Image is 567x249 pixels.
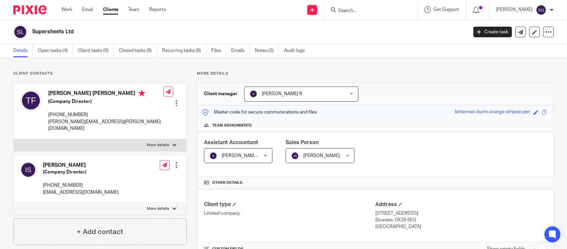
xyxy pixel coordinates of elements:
p: [PHONE_NUMBER] [48,112,163,118]
a: Files [211,44,226,57]
span: Sales Person [286,140,319,145]
i: Primary [139,90,145,97]
span: [PERSON_NAME] R [222,153,262,158]
h4: [PERSON_NAME] [43,162,119,169]
p: Master code for secure communications and files [202,109,317,116]
p: [STREET_ADDRESS] [375,210,547,217]
img: svg%3E [249,90,257,98]
input: Search [337,8,397,14]
span: [PERSON_NAME] R [262,92,302,96]
img: svg%3E [20,90,42,111]
a: Recurring tasks (6) [162,44,206,57]
p: Limited company [204,210,375,217]
a: Emails [231,44,250,57]
span: [PERSON_NAME] [303,153,340,158]
p: More details [147,206,169,211]
p: [EMAIL_ADDRESS][DOMAIN_NAME] [43,189,119,196]
a: Clients [103,6,118,13]
img: svg%3E [536,5,546,15]
p: More details [197,71,554,76]
img: svg%3E [13,25,27,39]
a: Email [82,6,93,13]
h5: (Company Director) [43,169,119,175]
h4: Address [375,201,547,208]
a: Open tasks (4) [38,44,73,57]
span: Get Support [433,7,459,12]
a: Client tasks (0) [78,44,114,57]
a: Details [13,44,33,57]
p: More details [147,142,169,148]
p: [PHONE_NUMBER] [43,182,119,189]
a: Closed tasks (6) [119,44,157,57]
p: [PERSON_NAME] [496,6,532,13]
p: Client contacts [13,71,187,76]
a: Audit logs [284,44,310,57]
span: Team assignments [212,123,252,128]
p: [GEOGRAPHIC_DATA] [375,223,547,230]
h4: [PERSON_NAME] [PERSON_NAME] [48,90,163,98]
p: Bicester, OX26 6EQ [375,217,547,223]
div: letterman-burnt-orange-striped-pen [455,109,530,116]
h5: (Company Director) [48,98,163,105]
a: Create task [473,27,512,37]
h3: Client manager [204,91,237,97]
h4: Client type [204,201,375,208]
img: svg%3E [20,162,36,178]
a: Team [128,6,139,13]
span: Assistant Accountant [204,140,258,145]
h2: Supersheets Ltd [32,28,377,35]
img: Pixie [13,5,47,14]
img: svg%3E [291,152,299,160]
span: Other details [212,180,242,185]
p: [PERSON_NAME][EMAIL_ADDRESS][PERSON_NAME][DOMAIN_NAME] [48,119,163,132]
h4: + Add contact [77,227,123,237]
a: Reports [149,6,166,13]
a: Notes (2) [255,44,279,57]
img: svg%3E [209,152,217,160]
a: Work [61,6,72,13]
